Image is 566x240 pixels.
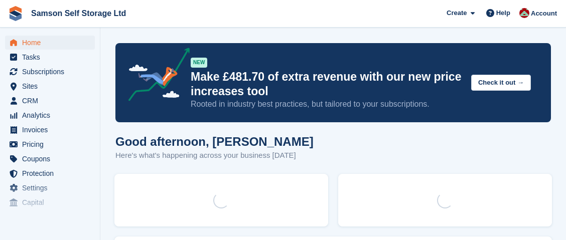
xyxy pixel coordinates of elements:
span: Analytics [22,108,82,122]
p: Rooted in industry best practices, but tailored to your subscriptions. [191,99,463,110]
a: menu [5,94,95,108]
a: menu [5,50,95,64]
img: Ian [519,8,529,18]
span: Home [22,36,82,50]
img: stora-icon-8386f47178a22dfd0bd8f6a31ec36ba5ce8667c1dd55bd0f319d3a0aa187defe.svg [8,6,23,21]
span: Tasks [22,50,82,64]
h1: Good afternoon, [PERSON_NAME] [115,135,314,148]
a: menu [5,36,95,50]
span: Help [496,8,510,18]
a: menu [5,79,95,93]
a: menu [5,137,95,151]
span: Create [447,8,467,18]
span: CRM [22,94,82,108]
span: Account [531,9,557,19]
button: Check it out → [471,75,531,91]
div: NEW [191,58,207,68]
span: Settings [22,181,82,195]
a: menu [5,152,95,166]
a: menu [5,181,95,195]
span: Pricing [22,137,82,151]
p: Here's what's happening across your business [DATE] [115,150,314,161]
a: menu [5,65,95,79]
p: Make £481.70 of extra revenue with our new price increases tool [191,70,463,99]
a: menu [5,123,95,137]
a: menu [5,195,95,209]
a: menu [5,166,95,180]
img: price-adjustments-announcement-icon-8257ccfd72463d97f412b2fc003d46551f7dbcb40ab6d574587a9cd5c0d94... [120,48,190,105]
span: Sites [22,79,82,93]
span: Capital [22,195,82,209]
span: Subscriptions [22,65,82,79]
a: Samson Self Storage Ltd [27,5,130,22]
a: menu [5,108,95,122]
span: Coupons [22,152,82,166]
span: Invoices [22,123,82,137]
span: Protection [22,166,82,180]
